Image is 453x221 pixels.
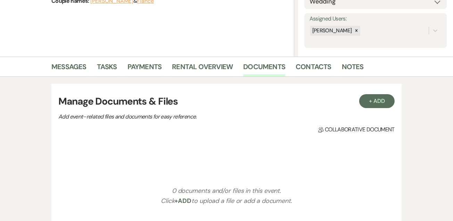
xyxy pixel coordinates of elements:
[51,61,87,76] a: Messages
[172,186,281,196] p: 0 documents and/or files in this event.
[318,125,395,134] span: Collaborative document
[175,197,192,205] span: +Add
[58,112,302,121] p: Add event–related files and documents for easy reference.
[127,61,162,76] a: Payments
[359,94,395,108] button: + Add
[310,14,442,24] label: Assigned Users:
[243,61,285,76] a: Documents
[310,26,353,36] div: [PERSON_NAME]
[58,94,395,109] h3: Manage Documents & Files
[172,61,233,76] a: Rental Overview
[296,61,331,76] a: Contacts
[161,196,292,206] p: Click to upload a file or add a document.
[97,61,117,76] a: Tasks
[342,61,364,76] a: Notes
